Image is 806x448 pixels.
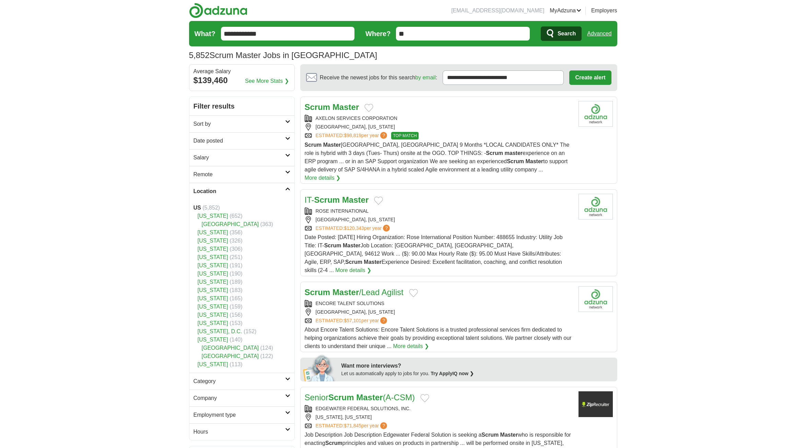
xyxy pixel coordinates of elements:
strong: Master [500,432,518,438]
span: (113) [230,361,242,367]
h2: Employment type [194,411,285,419]
span: (156) [230,312,242,318]
a: ESTIMATED:$57,101per year? [316,317,389,324]
strong: Scrum [305,288,330,297]
a: IT-Scrum Master [305,195,369,204]
span: (190) [230,271,242,277]
a: [US_STATE] [198,271,228,277]
h2: Remote [194,170,285,179]
strong: Master [356,393,383,402]
strong: Scrum [486,150,503,156]
a: [US_STATE] [198,246,228,252]
a: [US_STATE] [198,213,228,219]
a: More details ❯ [393,342,429,350]
a: Sort by [189,115,294,132]
a: Try ApplyIQ now ❯ [431,371,474,376]
a: Employment type [189,406,294,423]
img: Adzuna logo [189,3,247,18]
div: ROSE INTERNATIONAL [305,208,573,215]
h2: Sort by [194,120,285,128]
a: Date posted [189,132,294,149]
span: [GEOGRAPHIC_DATA], [GEOGRAPHIC_DATA] 9 Months *LOCAL CANDIDATES ONLY* The role is hybrid with 3 d... [305,142,570,172]
span: (122) [260,353,273,359]
span: (140) [230,337,242,343]
strong: Scrum [325,440,342,446]
strong: Scrum [507,158,524,164]
div: [GEOGRAPHIC_DATA], [US_STATE] [305,216,573,223]
a: [US_STATE] [198,312,228,318]
strong: Master [343,243,361,248]
img: apply-iq-scientist.png [303,354,336,381]
a: Advanced [587,27,611,41]
div: [US_STATE], [US_STATE] [305,414,573,421]
div: Want more interviews? [341,362,613,370]
a: [GEOGRAPHIC_DATA] [202,353,259,359]
h2: Salary [194,154,285,162]
strong: US [194,205,201,211]
span: (153) [230,320,242,326]
div: Average Salary [194,69,290,74]
a: [US_STATE] [198,229,228,235]
button: Add to favorite jobs [409,289,418,297]
span: (652) [230,213,242,219]
strong: Scrum [345,259,362,265]
span: (326) [230,238,242,244]
a: Category [189,373,294,390]
span: (251) [230,254,242,260]
span: (165) [230,295,242,301]
div: [GEOGRAPHIC_DATA], [US_STATE] [305,123,573,131]
button: Add to favorite jobs [420,394,429,402]
span: $71,845 [344,423,361,428]
strong: Scrum [314,195,340,204]
div: EDGEWATER FEDERAL SOLUTIONS, INC. [305,405,573,412]
label: Where? [365,29,390,39]
span: Receive the newest jobs for this search : [320,74,437,82]
a: Location [189,183,294,200]
li: [EMAIL_ADDRESS][DOMAIN_NAME] [451,7,544,15]
span: Date Posted: [DATE] Hiring Organization: Rose International Position Number: 488655 Industry: Uti... [305,234,563,273]
a: [US_STATE] [198,320,228,326]
a: by email [415,75,436,80]
strong: Scrum [305,142,322,148]
strong: Scrum [328,393,354,402]
span: Search [558,27,576,41]
h2: Category [194,377,285,385]
strong: master [505,150,523,156]
span: (306) [230,246,242,252]
a: See More Stats ❯ [245,77,289,85]
button: Create alert [569,70,611,85]
div: Let us automatically apply to jobs for you. [341,370,613,377]
span: (363) [260,221,273,227]
span: 5,852 [189,49,210,61]
a: ESTIMATED:$98,819per year? [316,132,389,139]
span: $120,343 [344,225,364,231]
strong: Scrum [324,243,341,248]
a: [US_STATE] [198,279,228,285]
a: [US_STATE] [198,304,228,310]
a: [US_STATE] [198,287,228,293]
a: [US_STATE] [198,337,228,343]
img: Company logo [579,101,613,127]
a: Remote [189,166,294,183]
img: Company logo [579,194,613,220]
span: (152) [244,328,256,334]
div: AXELON SERVICES CORPORATION [305,115,573,122]
a: More details ❯ [305,174,341,182]
a: ESTIMATED:$120,343per year? [316,225,392,232]
label: What? [195,29,215,39]
span: About Encore Talent Solutions: Encore Talent Solutions is a trusted professional services firm de... [305,327,572,349]
button: Add to favorite jobs [364,104,373,112]
span: ? [380,132,387,139]
strong: Master [364,259,382,265]
a: [GEOGRAPHIC_DATA] [202,221,259,227]
a: SeniorScrum Master(A-CSM) [305,393,415,402]
span: (191) [230,262,242,268]
a: Salary [189,149,294,166]
span: ? [383,225,390,232]
span: (183) [230,287,242,293]
span: TOP MATCH [391,132,418,139]
strong: Master [332,102,359,112]
strong: Scrum [305,102,330,112]
span: (356) [230,229,242,235]
img: Company logo [579,391,613,417]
